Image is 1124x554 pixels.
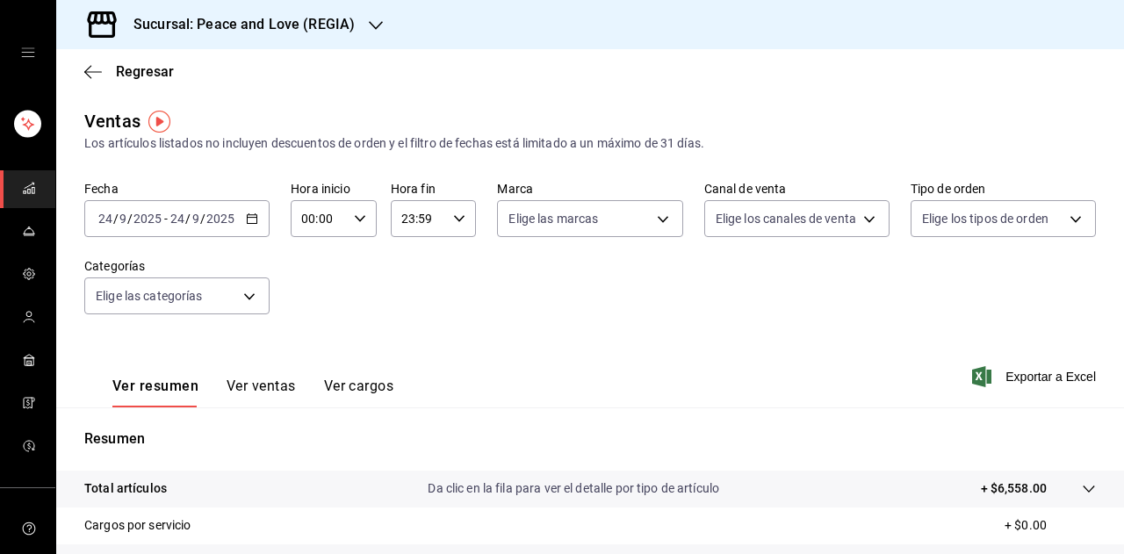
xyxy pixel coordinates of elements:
[324,378,394,407] button: Ver cargos
[119,212,127,226] input: --
[84,134,1096,153] div: Los artículos listados no incluyen descuentos de orden y el filtro de fechas está limitado a un m...
[84,428,1096,450] p: Resumen
[428,479,719,498] p: Da clic en la fila para ver el detalle por tipo de artículo
[84,516,191,535] p: Cargos por servicio
[133,212,162,226] input: ----
[716,210,856,227] span: Elige los canales de venta
[291,183,377,195] label: Hora inicio
[185,212,191,226] span: /
[116,63,174,80] span: Regresar
[84,63,174,80] button: Regresar
[508,210,598,227] span: Elige las marcas
[205,212,235,226] input: ----
[119,14,355,35] h3: Sucursal: Peace and Love (REGIA)
[84,479,167,498] p: Total artículos
[164,212,168,226] span: -
[200,212,205,226] span: /
[497,183,682,195] label: Marca
[922,210,1048,227] span: Elige los tipos de orden
[21,46,35,60] button: open drawer
[84,183,270,195] label: Fecha
[96,287,203,305] span: Elige las categorías
[113,212,119,226] span: /
[911,183,1096,195] label: Tipo de orden
[112,378,393,407] div: navigation tabs
[148,111,170,133] img: Tooltip marker
[112,378,198,407] button: Ver resumen
[84,260,270,272] label: Categorías
[169,212,185,226] input: --
[191,212,200,226] input: --
[1005,516,1096,535] p: + $0.00
[97,212,113,226] input: --
[704,183,890,195] label: Canal de venta
[127,212,133,226] span: /
[227,378,296,407] button: Ver ventas
[84,108,140,134] div: Ventas
[981,479,1047,498] p: + $6,558.00
[391,183,477,195] label: Hora fin
[976,366,1096,387] button: Exportar a Excel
